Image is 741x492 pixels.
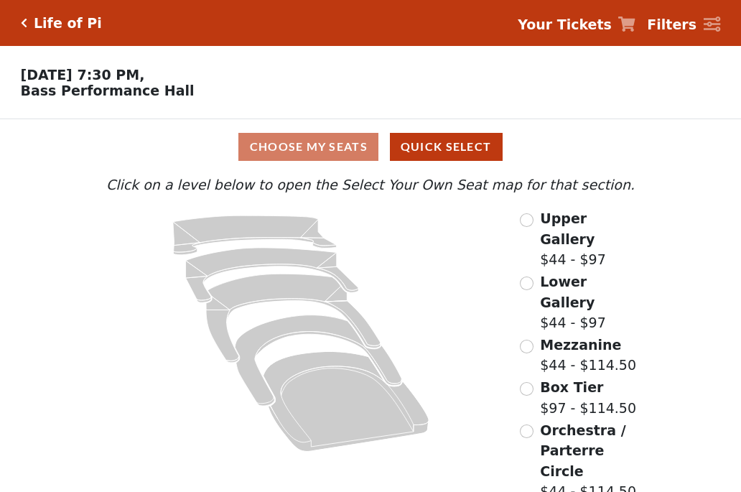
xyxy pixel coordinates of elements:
[540,379,603,395] span: Box Tier
[540,335,636,376] label: $44 - $114.50
[540,271,638,333] label: $44 - $97
[390,133,503,161] button: Quick Select
[518,17,612,32] strong: Your Tickets
[647,17,696,32] strong: Filters
[173,215,337,255] path: Upper Gallery - Seats Available: 311
[540,208,638,270] label: $44 - $97
[540,210,595,247] span: Upper Gallery
[647,14,720,35] a: Filters
[540,422,625,479] span: Orchestra / Parterre Circle
[518,14,635,35] a: Your Tickets
[264,352,429,452] path: Orchestra / Parterre Circle - Seats Available: 12
[540,274,595,310] span: Lower Gallery
[186,248,359,302] path: Lower Gallery - Seats Available: 53
[540,337,621,353] span: Mezzanine
[34,15,102,32] h5: Life of Pi
[103,175,638,195] p: Click on a level below to open the Select Your Own Seat map for that section.
[540,377,636,418] label: $97 - $114.50
[21,18,27,28] a: Click here to go back to filters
